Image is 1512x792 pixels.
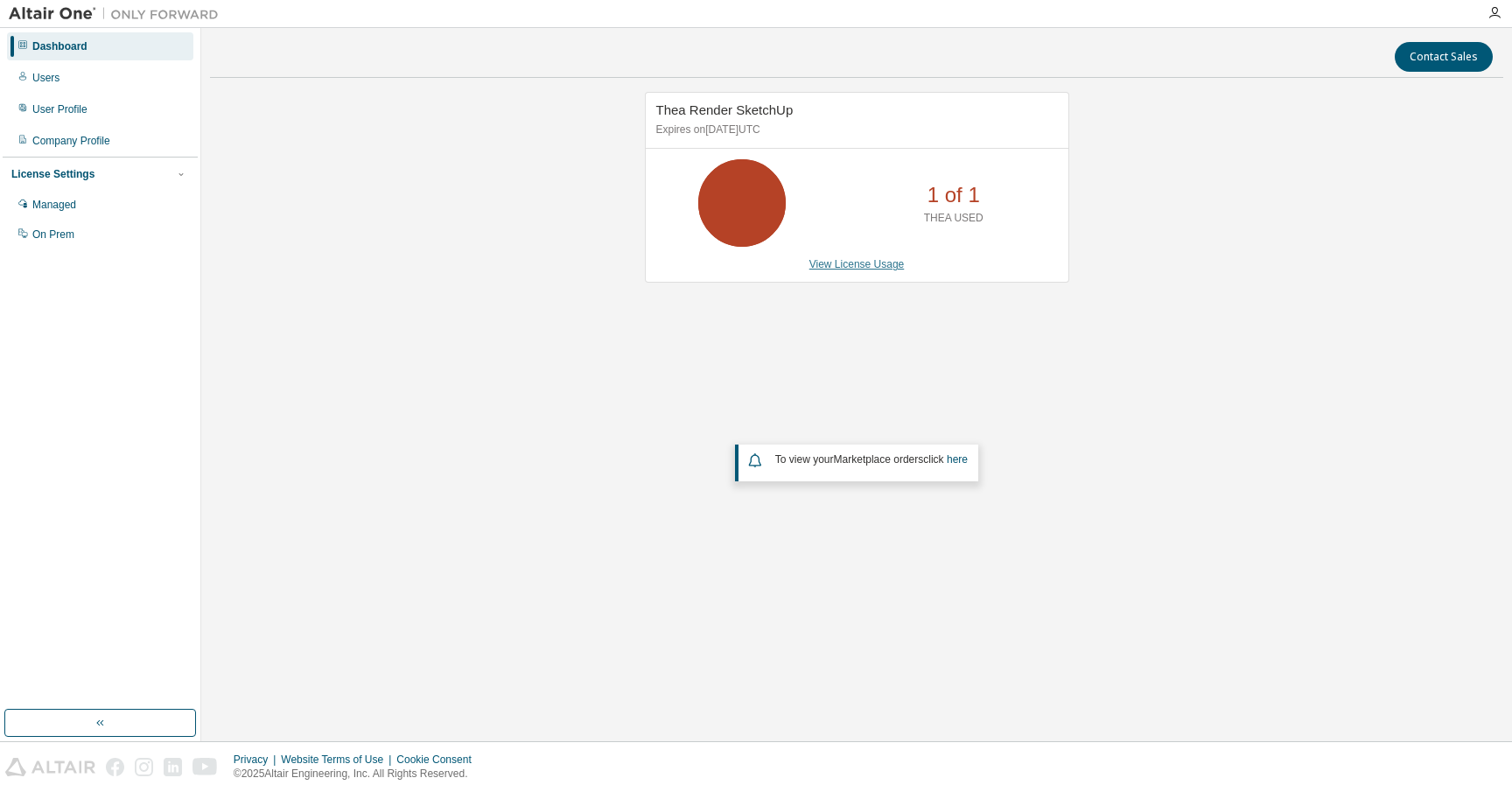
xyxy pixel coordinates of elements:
div: Users [32,71,59,85]
p: Expires on [DATE] UTC [656,123,1053,137]
p: © 2025 Altair Engineering, Inc. All Rights Reserved. [234,767,482,781]
img: instagram.svg [135,758,153,776]
img: youtube.svg [192,758,218,776]
img: Altair One [9,5,227,23]
div: On Prem [32,228,74,242]
div: Managed [32,198,76,212]
img: altair_logo.svg [5,758,95,776]
p: THEA USED [924,211,983,226]
div: Website Terms of Use [281,753,396,767]
button: Contact Sales [1395,42,1493,72]
a: View License Usage [809,258,905,270]
div: Privacy [234,753,281,767]
a: here [947,453,968,466]
div: User Profile [32,102,87,116]
div: Company Profile [32,134,110,148]
div: License Settings [11,167,94,181]
span: To view your click [775,453,968,466]
em: Marketplace orders [834,453,924,466]
img: linkedin.svg [164,758,182,776]
span: Thea Render SketchUp [656,102,794,117]
img: facebook.svg [106,758,124,776]
p: 1 of 1 [927,180,980,210]
div: Cookie Consent [396,753,481,767]
div: Dashboard [32,39,87,53]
